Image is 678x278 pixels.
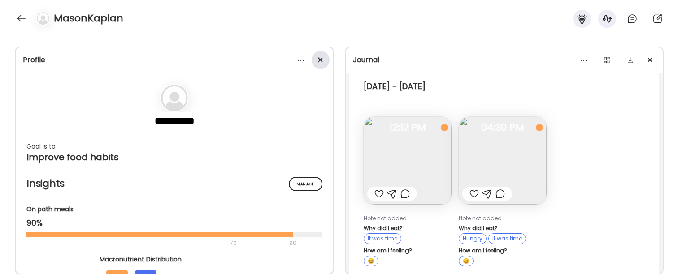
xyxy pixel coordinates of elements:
img: images%2FX0DhUmgFksZhThJTVs0hlX3P4jf2%2F1q5SkGetgnBzBzi5cRAu%2FwOtMPrRHVgbVZdXYVLiu_240 [459,117,547,205]
div: On path meals [26,205,322,214]
div: Profile [23,55,326,65]
div: Macronutrient Distribution [100,255,249,264]
div: Why did I eat? [459,225,547,231]
div: How am I feeling? [364,248,452,254]
span: Note not added [459,214,502,222]
img: bg-avatar-default.svg [37,12,49,25]
div: Why did I eat? [364,225,452,231]
div: It was time [488,233,526,244]
h4: MasonKaplan [54,11,123,26]
div: 😀 [364,256,378,266]
div: [DATE] - [DATE] [364,81,426,92]
div: 😀 [459,256,474,266]
h2: Insights [26,177,322,190]
div: It was time [364,233,401,244]
div: 90 [288,238,297,248]
div: Manage [289,177,322,191]
div: Hungry [459,233,487,244]
div: 90% [26,218,322,228]
span: 12:12 PM [364,124,452,132]
div: How am I feeling? [459,248,547,254]
img: bg-avatar-default.svg [161,85,188,111]
span: Note not added [364,214,407,222]
div: Goal is to [26,141,322,152]
div: 70 [26,238,287,248]
span: 04:30 PM [459,124,547,132]
div: Improve food habits [26,152,322,163]
img: images%2FX0DhUmgFksZhThJTVs0hlX3P4jf2%2FRGqQGyhoHQ28AoJi2tR0%2FlA3Rwa7RNdhbyhnTkeSs_240 [364,117,452,205]
div: Journal [353,55,656,65]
